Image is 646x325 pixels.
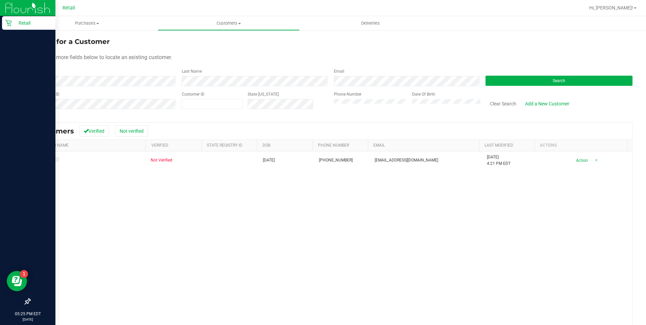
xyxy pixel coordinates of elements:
[263,157,275,164] span: [DATE]
[373,143,385,148] a: Email
[319,157,353,164] span: [PHONE_NUMBER]
[63,5,75,11] span: Retail
[248,91,279,97] label: State [US_STATE]
[521,98,574,109] a: Add a New Customer
[151,157,172,164] span: Not Verified
[592,156,601,165] span: select
[412,91,435,97] label: Date Of Birth
[352,20,389,26] span: Deliveries
[334,91,362,97] label: Phone Number
[182,68,202,74] label: Last Name
[7,271,27,291] iframe: Resource center
[334,68,344,74] label: Email
[151,143,168,148] a: Verified
[16,20,158,26] span: Purchases
[20,270,28,278] iframe: Resource center unread badge
[3,317,52,322] p: [DATE]
[30,54,172,60] span: Use one or more fields below to locate an existing customer.
[158,16,299,30] a: Customers
[300,16,441,30] a: Deliveries
[16,16,158,30] a: Purchases
[484,143,513,148] a: Last Modified
[589,5,633,10] span: Hi, [PERSON_NAME]!
[540,143,624,148] div: Actions
[570,156,592,165] span: Action
[158,20,299,26] span: Customers
[487,154,511,167] span: [DATE] 4:21 PM EDT
[375,157,438,164] span: [EMAIL_ADDRESS][DOMAIN_NAME]
[79,125,109,137] button: Verified
[182,91,204,97] label: Customer ID
[12,19,52,27] p: Retail
[553,78,565,83] span: Search
[318,143,349,148] a: Phone Number
[486,98,521,109] button: Clear Search
[263,143,270,148] a: DOB
[3,311,52,317] p: 05:25 PM EDT
[115,125,148,137] button: Not verified
[5,20,12,26] inline-svg: Retail
[30,37,110,46] span: Search for a Customer
[486,76,632,86] button: Search
[207,143,242,148] a: State Registry Id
